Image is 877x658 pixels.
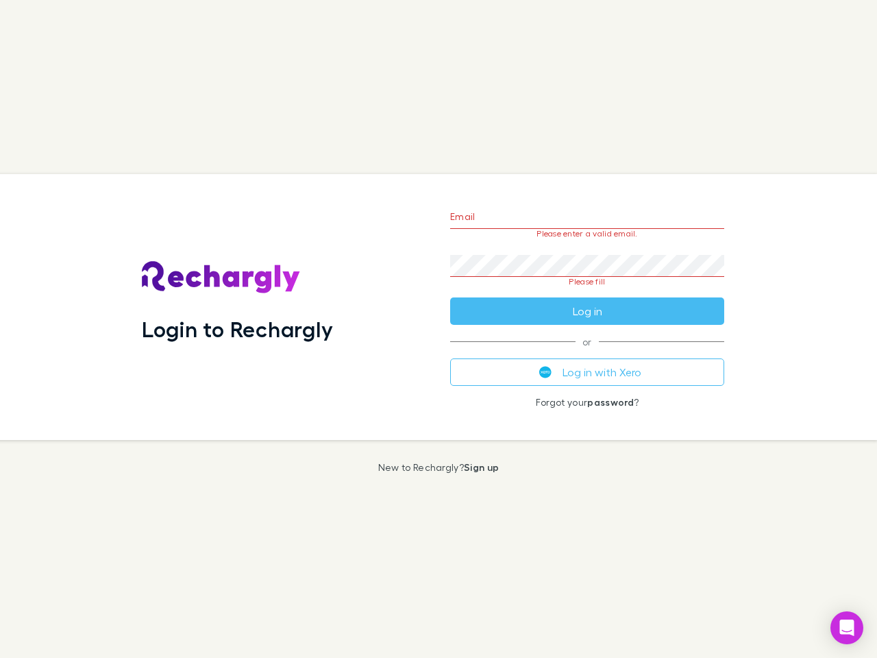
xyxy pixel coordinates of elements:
span: or [450,341,724,342]
button: Log in [450,297,724,325]
h1: Login to Rechargly [142,316,333,342]
button: Log in with Xero [450,358,724,386]
p: Forgot your ? [450,397,724,408]
a: Sign up [464,461,499,473]
p: New to Rechargly? [378,462,499,473]
div: Open Intercom Messenger [830,611,863,644]
img: Rechargly's Logo [142,261,301,294]
a: password [587,396,634,408]
p: Please enter a valid email. [450,229,724,239]
p: Please fill [450,277,724,287]
img: Xero's logo [539,366,552,378]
